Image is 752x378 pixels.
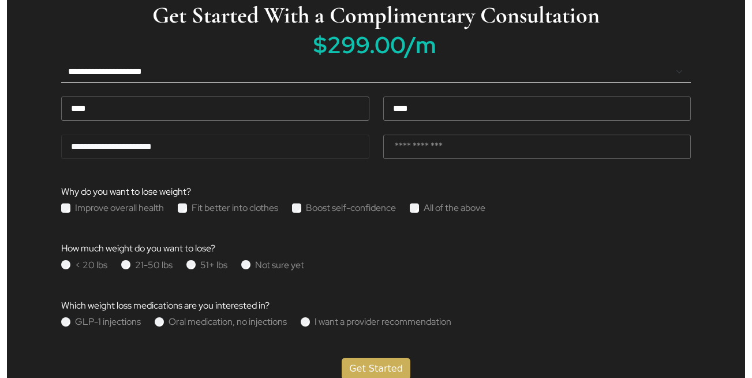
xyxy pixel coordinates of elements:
label: I want a provider recommendation [315,317,451,327]
select: Default select example [61,61,691,83]
label: Which weight loss medications are you interested in? [61,301,270,310]
label: All of the above [424,203,485,213]
label: 21-50 lbs [135,261,173,270]
h4: Get Started With a Complimentary Consultation [47,1,705,29]
label: How much weight do you want to lose? [61,244,215,253]
label: Oral medication, no injections [169,317,287,327]
label: Fit better into clothes [192,203,278,213]
label: Improve overall health [75,203,164,213]
span: $299.00/m [313,29,436,60]
label: 51+ lbs [200,261,227,270]
label: Why do you want to lose weight? [61,187,191,197]
label: < 20 lbs [75,261,107,270]
label: GLP-1 injections [75,317,141,327]
label: Not sure yet [255,261,304,270]
label: Boost self-confidence [306,203,396,213]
